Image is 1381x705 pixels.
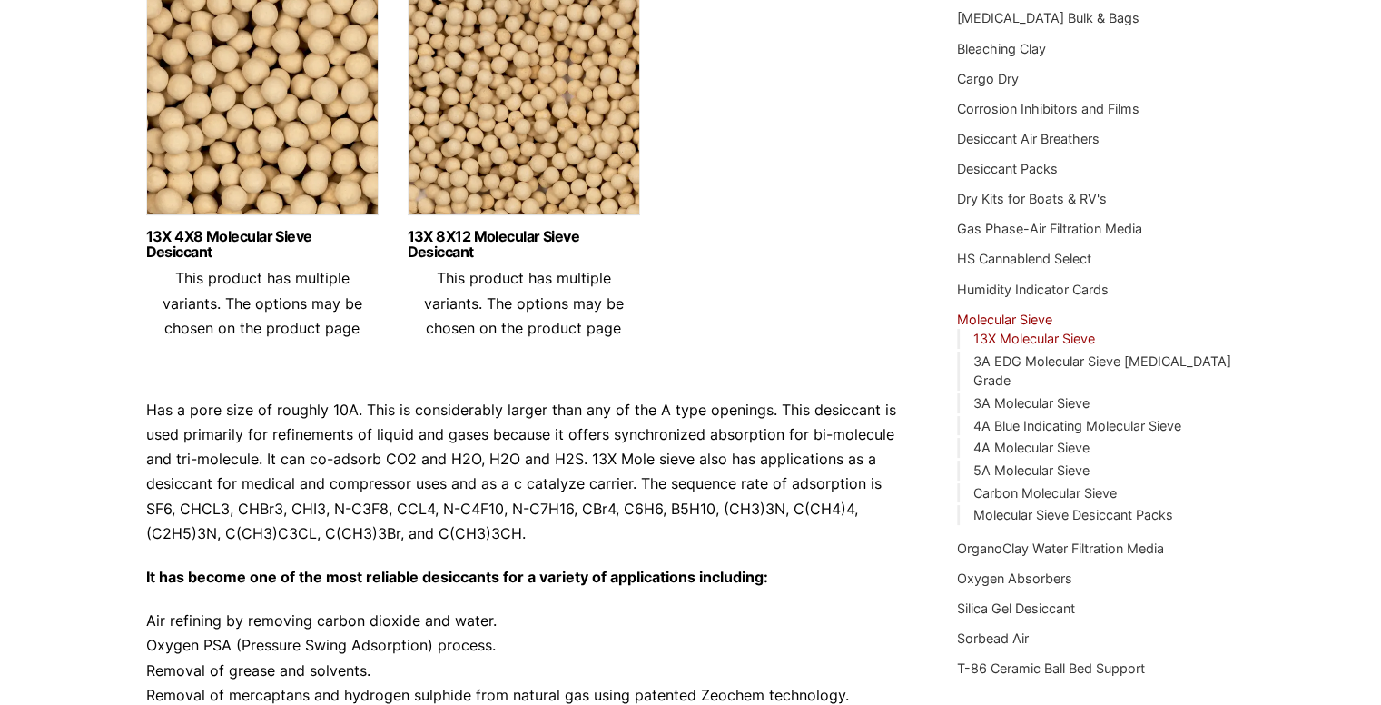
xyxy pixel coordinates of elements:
[957,101,1139,116] a: Corrosion Inhibitors and Films
[957,631,1029,646] a: Sorbead Air
[957,41,1046,56] a: Bleaching Clay
[972,507,1172,522] a: Molecular Sieve Desiccant Packs
[957,601,1075,616] a: Silica Gel Desiccant
[957,131,1100,146] a: Desiccant Air Breathers
[957,282,1109,297] a: Humidity Indicator Cards
[972,485,1116,501] a: Carbon Molecular Sieve
[163,269,362,336] span: This product has multiple variants. The options may be chosen on the product page
[957,71,1019,86] a: Cargo Dry
[972,331,1094,346] a: 13X Molecular Sieve
[972,418,1180,433] a: 4A Blue Indicating Molecular Sieve
[146,568,768,586] strong: It has become one of the most reliable desiccants for a variety of applications including:
[146,398,903,546] p: Has a pore size of roughly 10A. This is considerably larger than any of the A type openings. This...
[957,312,1052,327] a: Molecular Sieve
[957,161,1058,176] a: Desiccant Packs
[957,541,1164,556] a: OrganoClay Water Filtration Media
[957,251,1091,266] a: HS Cannablend Select
[424,269,624,336] span: This product has multiple variants. The options may be chosen on the product page
[146,229,379,260] a: 13X 4X8 Molecular Sieve Desiccant
[972,462,1089,478] a: 5A Molecular Sieve
[957,10,1139,25] a: [MEDICAL_DATA] Bulk & Bags
[408,229,640,260] a: 13X 8X12 Molecular Sieve Desiccant
[972,395,1089,411] a: 3A Molecular Sieve
[972,353,1230,389] a: 3A EDG Molecular Sieve [MEDICAL_DATA] Grade
[972,440,1089,455] a: 4A Molecular Sieve
[957,571,1072,586] a: Oxygen Absorbers
[957,221,1142,236] a: Gas Phase-Air Filtration Media
[957,660,1145,676] a: T-86 Ceramic Ball Bed Support
[957,191,1107,206] a: Dry Kits for Boats & RV's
